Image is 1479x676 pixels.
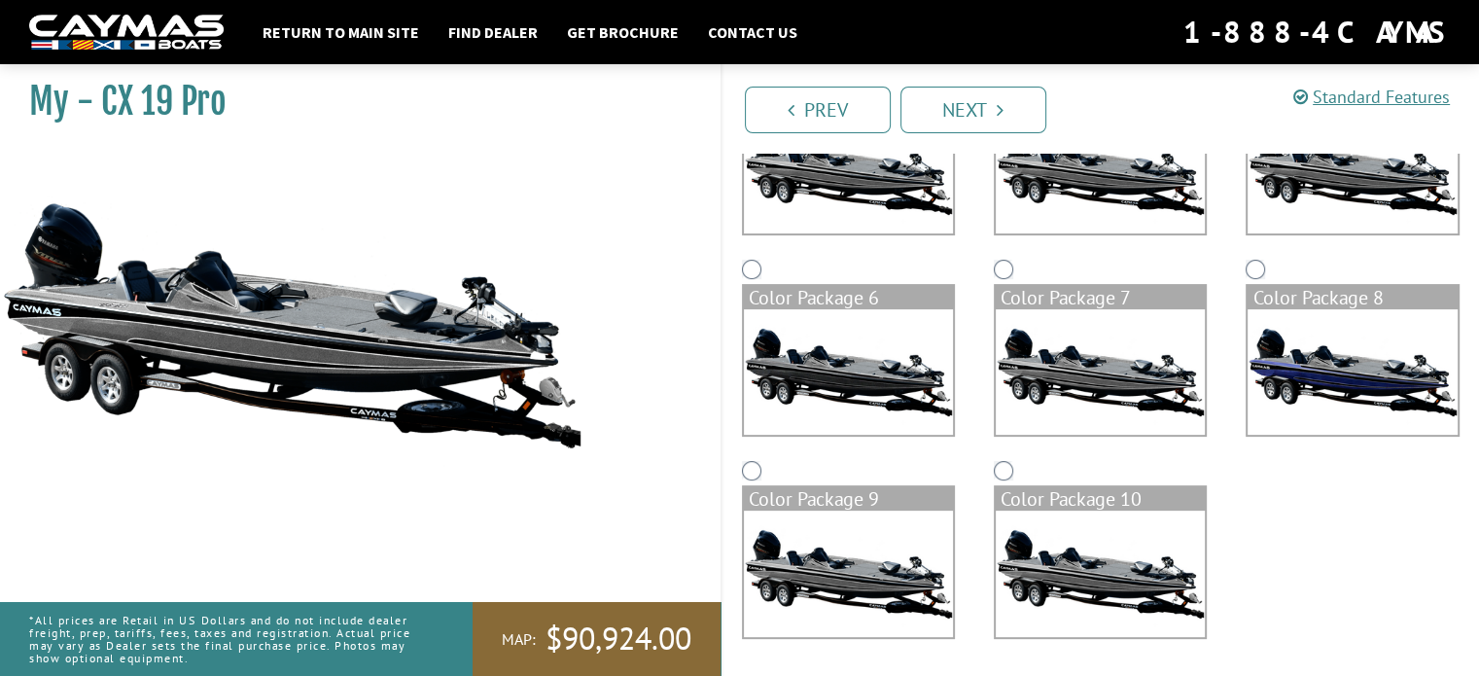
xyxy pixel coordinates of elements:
img: color_package_460.png [1248,108,1457,233]
a: Find Dealer [439,19,547,45]
img: white-logo-c9c8dbefe5ff5ceceb0f0178aa75bf4bb51f6bca0971e226c86eb53dfe498488.png [29,15,224,51]
img: color_package_459.png [996,108,1205,233]
div: Color Package 8 [1248,286,1457,309]
span: MAP: [502,629,536,650]
img: color_package_458.png [744,108,953,233]
div: 1-888-4CAYMAS [1183,11,1450,53]
a: Get Brochure [557,19,688,45]
a: MAP:$90,924.00 [473,602,721,676]
div: Color Package 7 [996,286,1205,309]
img: color_package_461.png [744,309,953,435]
span: $90,924.00 [546,619,691,659]
p: *All prices are Retail in US Dollars and do not include dealer freight, prep, tariffs, fees, taxe... [29,604,429,675]
a: Return to main site [253,19,429,45]
a: Prev [745,87,891,133]
img: color_package_462.png [996,309,1205,435]
div: Color Package 6 [744,286,953,309]
img: color_package_463.png [1248,309,1457,435]
h1: My - CX 19 Pro [29,80,672,124]
img: color_package_465.png [996,511,1205,636]
img: color_package_464.png [744,511,953,636]
a: Standard Features [1293,86,1450,108]
div: Color Package 9 [744,487,953,511]
a: Contact Us [698,19,807,45]
div: Color Package 10 [996,487,1205,511]
a: Next [900,87,1046,133]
